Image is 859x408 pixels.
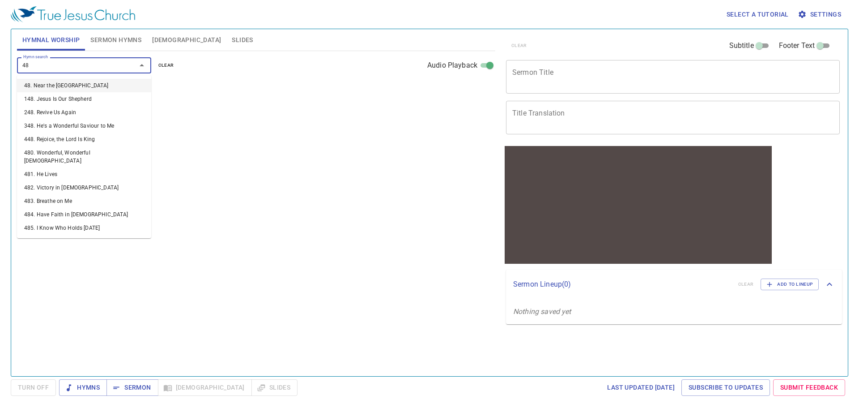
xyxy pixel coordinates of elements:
span: [DEMOGRAPHIC_DATA] [152,34,221,46]
span: Slides [232,34,253,46]
li: 481. He Lives [17,167,151,181]
button: Select a tutorial [723,6,792,23]
span: Hymns [66,382,100,393]
span: Settings [799,9,841,20]
li: 448. Rejoice, the Lord Is King [17,133,151,146]
span: Sermon [114,382,151,393]
button: Hymns [59,379,107,396]
span: Add to Lineup [766,280,813,288]
span: Footer Text [779,40,815,51]
li: 484. Have Faith in [DEMOGRAPHIC_DATA] [17,208,151,221]
button: Close [136,59,148,72]
li: 48. Near the [GEOGRAPHIC_DATA] [17,79,151,92]
li: 485. I Know Who Holds [DATE] [17,221,151,235]
span: Hymnal Worship [22,34,80,46]
a: Last updated [DATE] [604,379,678,396]
li: 248. Revive Us Again [17,106,151,119]
li: 148. Jesus Is Our Shepherd [17,92,151,106]
li: 480. Wonderful, Wonderful [DEMOGRAPHIC_DATA] [17,146,151,167]
span: Submit Feedback [780,382,838,393]
li: 482. Victory in [DEMOGRAPHIC_DATA] [17,181,151,194]
span: Sermon Hymns [90,34,141,46]
li: 348. He's a Wonderful Saviour to Me [17,119,151,133]
button: clear [153,60,179,71]
button: Add to Lineup [761,279,819,290]
span: Select a tutorial [727,9,789,20]
span: Subscribe to Updates [689,382,763,393]
li: 486. I Need [DEMOGRAPHIC_DATA] [17,235,151,248]
button: Settings [796,6,845,23]
img: True Jesus Church [11,6,135,22]
span: Subtitle [729,40,754,51]
span: clear [158,61,174,69]
span: Last updated [DATE] [607,382,675,393]
li: 483. Breathe on Me [17,194,151,208]
a: Subscribe to Updates [681,379,770,396]
span: Audio Playback [427,60,477,71]
iframe: from-child [502,144,774,266]
div: Sermon Lineup(0)clearAdd to Lineup [506,270,842,299]
p: Sermon Lineup ( 0 ) [513,279,731,290]
button: Sermon [106,379,158,396]
a: Submit Feedback [773,379,845,396]
i: Nothing saved yet [513,307,571,316]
